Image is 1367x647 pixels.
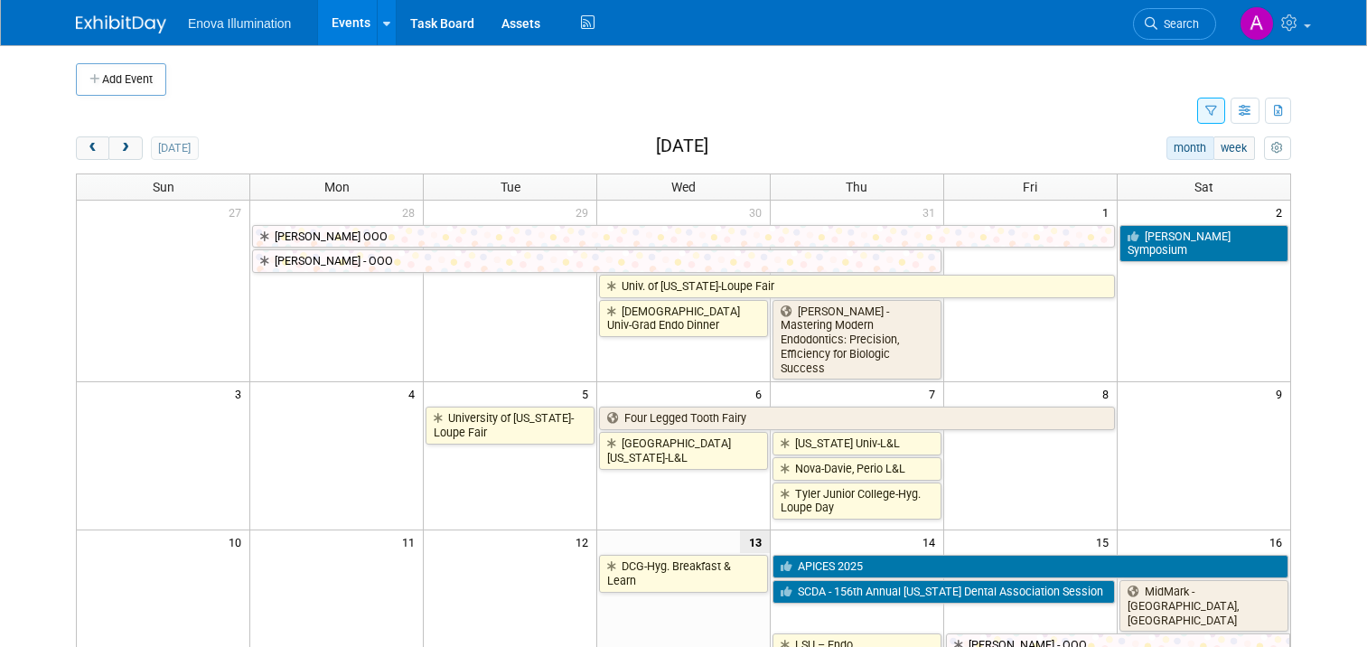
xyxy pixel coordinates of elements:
[1023,180,1037,194] span: Fri
[151,136,199,160] button: [DATE]
[599,300,768,337] a: [DEMOGRAPHIC_DATA] Univ-Grad Endo Dinner
[400,201,423,223] span: 28
[772,300,941,380] a: [PERSON_NAME] - Mastering Modern Endodontics: Precision, Efficiency for Biologic Success
[599,555,768,592] a: DCG-Hyg. Breakfast & Learn
[599,275,1115,298] a: Univ. of [US_STATE]-Loupe Fair
[921,530,943,553] span: 14
[76,63,166,96] button: Add Event
[76,136,109,160] button: prev
[772,483,941,520] a: Tyler Junior College-Hyg. Loupe Day
[188,16,291,31] span: Enova Illumination
[1094,530,1117,553] span: 15
[407,382,423,405] span: 4
[501,180,520,194] span: Tue
[252,225,1114,248] a: [PERSON_NAME] OOO
[1213,136,1255,160] button: week
[400,530,423,553] span: 11
[1268,530,1290,553] span: 16
[772,580,1115,604] a: SCDA - 156th Annual [US_STATE] Dental Association Session
[1271,143,1283,155] i: Personalize Calendar
[754,382,770,405] span: 6
[580,382,596,405] span: 5
[747,201,770,223] span: 30
[1119,580,1288,632] a: MidMark - [GEOGRAPHIC_DATA], [GEOGRAPHIC_DATA]
[153,180,174,194] span: Sun
[1100,382,1117,405] span: 8
[227,530,249,553] span: 10
[599,407,1115,430] a: Four Legged Tooth Fairy
[1274,382,1290,405] span: 9
[227,201,249,223] span: 27
[1194,180,1213,194] span: Sat
[740,530,770,553] span: 13
[921,201,943,223] span: 31
[233,382,249,405] span: 3
[599,432,768,469] a: [GEOGRAPHIC_DATA][US_STATE]-L&L
[252,249,941,273] a: [PERSON_NAME] - OOO
[426,407,595,444] a: University of [US_STATE]-Loupe Fair
[76,15,166,33] img: ExhibitDay
[772,555,1288,578] a: APICES 2025
[574,530,596,553] span: 12
[772,457,941,481] a: Nova-Davie, Perio L&L
[1119,225,1288,262] a: [PERSON_NAME] Symposium
[1264,136,1291,160] button: myCustomButton
[108,136,142,160] button: next
[846,180,867,194] span: Thu
[574,201,596,223] span: 29
[772,432,941,455] a: [US_STATE] Univ-L&L
[1240,6,1274,41] img: Andrea Miller
[927,382,943,405] span: 7
[1100,201,1117,223] span: 1
[1133,8,1216,40] a: Search
[1157,17,1199,31] span: Search
[656,136,708,156] h2: [DATE]
[671,180,696,194] span: Wed
[1274,201,1290,223] span: 2
[1166,136,1214,160] button: month
[324,180,350,194] span: Mon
